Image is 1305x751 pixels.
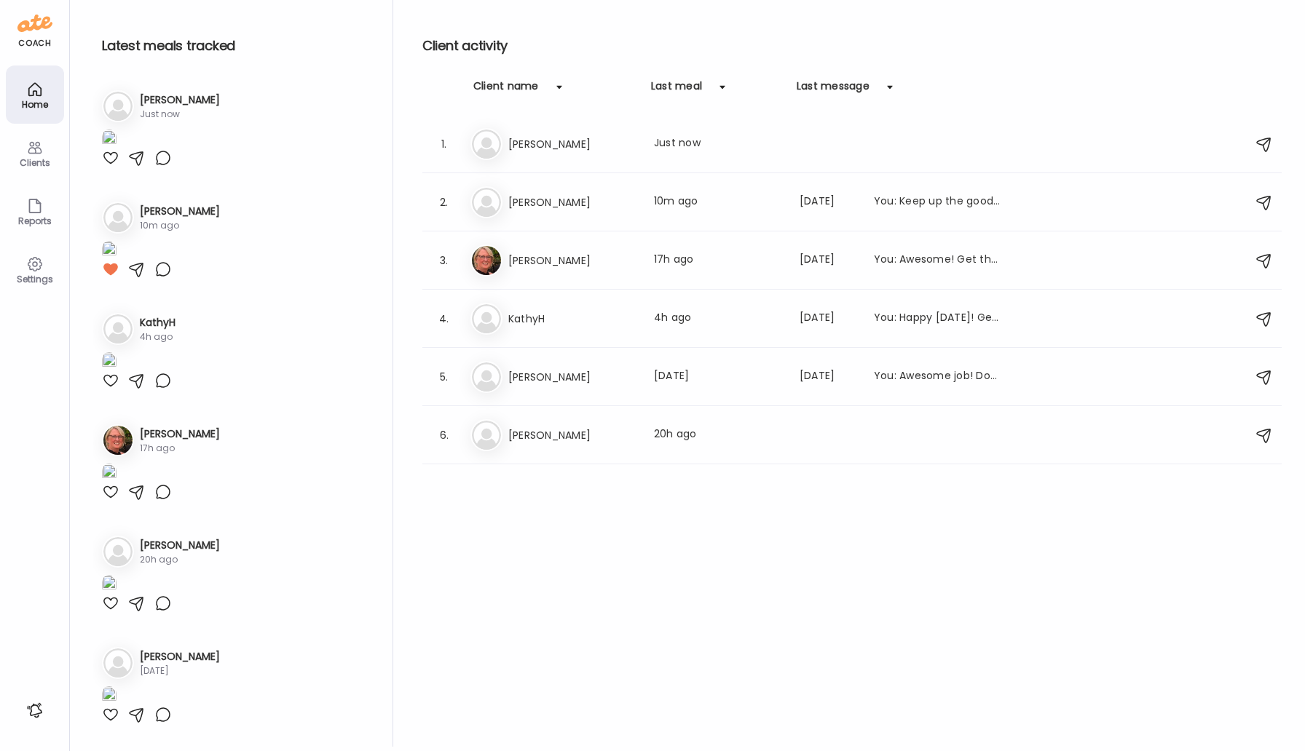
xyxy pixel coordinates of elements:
[102,575,117,595] img: images%2FMmnsg9FMMIdfUg6NitmvFa1XKOJ3%2FBh9Jiu4ge8qBmsooOhp4%2FW4EqvJqmyQhbE4T2FreC_1080
[508,135,636,153] h3: [PERSON_NAME]
[140,92,220,108] h3: [PERSON_NAME]
[797,79,870,102] div: Last message
[508,426,636,444] h3: [PERSON_NAME]
[140,219,220,232] div: 10m ago
[472,304,501,333] img: bg-avatar-default.svg
[800,194,856,211] div: [DATE]
[651,79,702,102] div: Last meal
[140,426,220,442] h3: [PERSON_NAME]
[654,310,782,327] div: 4h ago
[435,135,453,153] div: 1.
[472,246,501,275] img: avatars%2FahVa21GNcOZO3PHXEF6GyZFFpym1
[103,537,133,566] img: bg-avatar-default.svg
[102,464,117,483] img: images%2FahVa21GNcOZO3PHXEF6GyZFFpym1%2FPtEonbPKBEvdQpRaw7pZ%2FWZvo7ifiMoAmumwJphlk_1080
[654,252,782,269] div: 17h ago
[508,194,636,211] h3: [PERSON_NAME]
[435,310,453,327] div: 4.
[435,194,453,211] div: 2.
[103,426,133,455] img: avatars%2FahVa21GNcOZO3PHXEF6GyZFFpym1
[140,315,176,330] h3: KathyH
[874,310,1002,327] div: You: Happy [DATE]! Get that food/water/sleep in from the past few days [DATE]! Enjoy your weekend!
[140,553,220,566] div: 20h ago
[508,310,636,327] h3: KathyH
[654,194,782,211] div: 10m ago
[140,649,220,664] h3: [PERSON_NAME]
[800,252,856,269] div: [DATE]
[9,216,61,226] div: Reports
[140,204,220,219] h3: [PERSON_NAME]
[102,686,117,706] img: images%2FCVHIpVfqQGSvEEy3eBAt9lLqbdp1%2FAQftaexOejixkgrTLpLO%2FaXAQiLoTlIeRzKKxYfEN_1080
[435,368,453,386] div: 5.
[102,130,117,149] img: images%2FZ3DZsm46RFSj8cBEpbhayiVxPSD3%2F9oW99szfEf1AseutzAYh%2Feuf5PgLNbEI4TVHwr7hs_1080
[654,135,782,153] div: Just now
[435,426,453,444] div: 6.
[140,664,220,678] div: [DATE]
[800,310,856,327] div: [DATE]
[9,158,61,167] div: Clients
[140,442,220,455] div: 17h ago
[800,368,856,386] div: [DATE]
[422,35,1282,57] h2: Client activity
[9,274,61,284] div: Settings
[103,648,133,678] img: bg-avatar-default.svg
[140,108,220,121] div: Just now
[102,35,369,57] h2: Latest meals tracked
[435,252,453,269] div: 3.
[103,92,133,121] img: bg-avatar-default.svg
[473,79,539,102] div: Client name
[472,421,501,450] img: bg-avatar-default.svg
[874,194,1002,211] div: You: Keep up the good work! Get that food in!
[654,368,782,386] div: [DATE]
[654,426,782,444] div: 20h ago
[140,330,176,343] div: 4h ago
[874,252,1002,269] div: You: Awesome! Get that sleep in for [DATE] and [DATE], you're doing great!
[103,314,133,343] img: bg-avatar-default.svg
[140,538,220,553] h3: [PERSON_NAME]
[103,203,133,232] img: bg-avatar-default.svg
[102,352,117,372] img: images%2FMTny8fGZ1zOH0uuf6Y6gitpLC3h1%2F3zvFng7vNEidUI5ADW3a%2FAFeXs4l56UEmlrLG8WKe_1080
[102,241,117,261] img: images%2FTWbYycbN6VXame8qbTiqIxs9Hvy2%2F8YjIBzHZDtEdViZzlHTT%2F40HzzdCv2Hnl7Yzkkt6X_1080
[472,188,501,217] img: bg-avatar-default.svg
[472,130,501,159] img: bg-avatar-default.svg
[472,362,501,392] img: bg-avatar-default.svg
[508,252,636,269] h3: [PERSON_NAME]
[874,368,1002,386] div: You: Awesome job! Don't forget to add in sleep and water intake! Keep up the good work!
[9,100,61,109] div: Home
[508,368,636,386] h3: [PERSON_NAME]
[17,12,52,35] img: ate
[18,37,51,49] div: coach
